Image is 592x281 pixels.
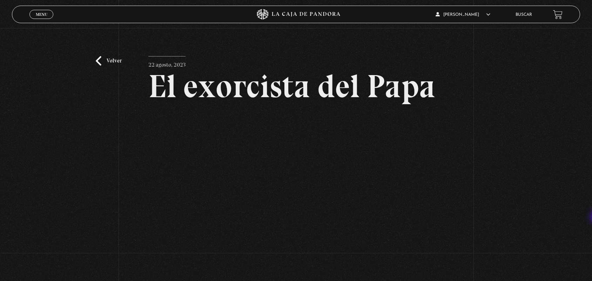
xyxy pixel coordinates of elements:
[148,70,444,102] h2: El exorcista del Papa
[33,18,50,23] span: Cerrar
[553,10,563,19] a: View your shopping cart
[148,56,186,70] p: 22 agosto, 2023
[436,13,490,17] span: [PERSON_NAME]
[36,12,47,16] span: Menu
[516,13,532,17] a: Buscar
[96,56,122,66] a: Volver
